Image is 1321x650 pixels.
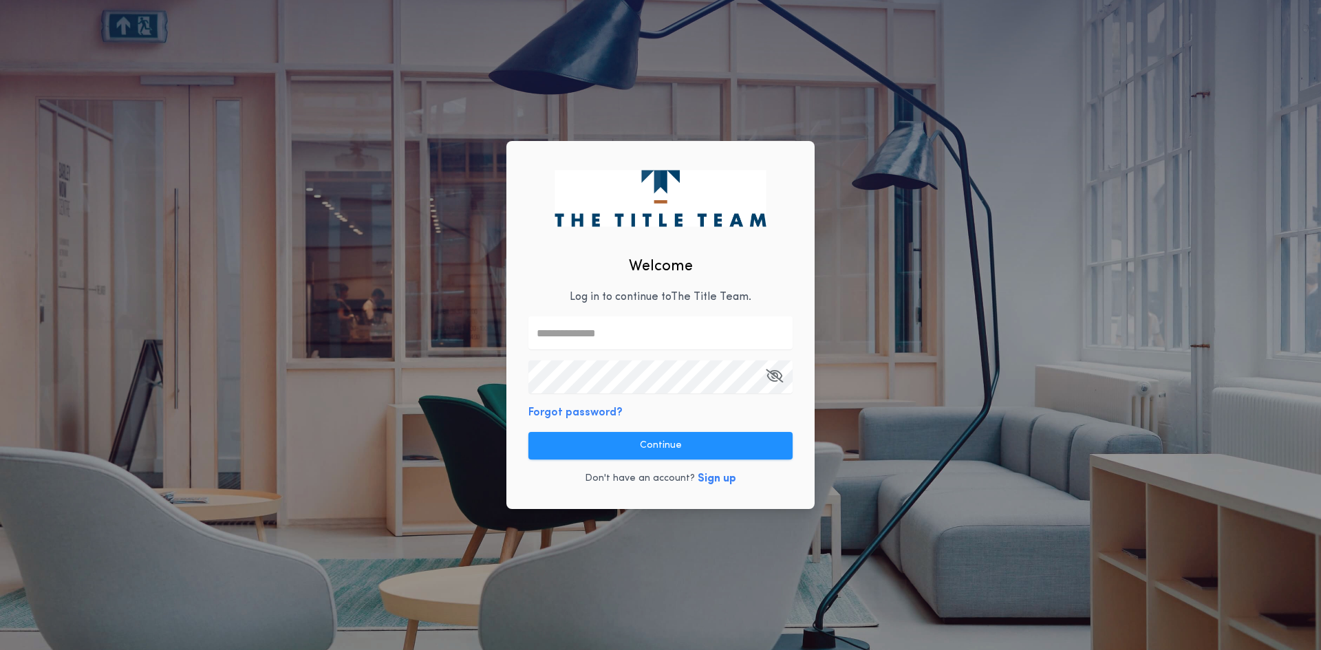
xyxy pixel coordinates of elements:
p: Log in to continue to The Title Team . [570,289,751,305]
img: logo [555,170,766,226]
p: Don't have an account? [585,472,695,486]
h2: Welcome [629,255,693,278]
button: Continue [528,432,793,459]
button: Forgot password? [528,404,623,421]
button: Sign up [698,470,736,487]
